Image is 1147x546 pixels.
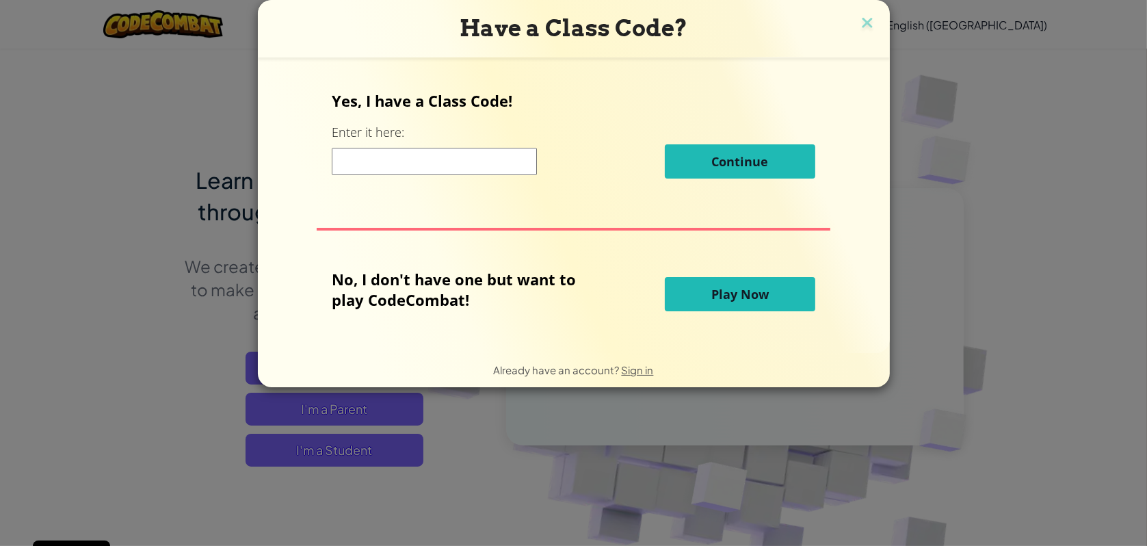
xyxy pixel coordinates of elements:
[494,363,622,376] span: Already have an account?
[665,144,815,179] button: Continue
[332,90,815,111] p: Yes, I have a Class Code!
[711,286,769,302] span: Play Now
[622,363,654,376] a: Sign in
[858,14,876,34] img: close icon
[460,14,687,42] span: Have a Class Code?
[665,277,815,311] button: Play Now
[712,153,769,170] span: Continue
[332,124,404,141] label: Enter it here:
[332,269,596,310] p: No, I don't have one but want to play CodeCombat!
